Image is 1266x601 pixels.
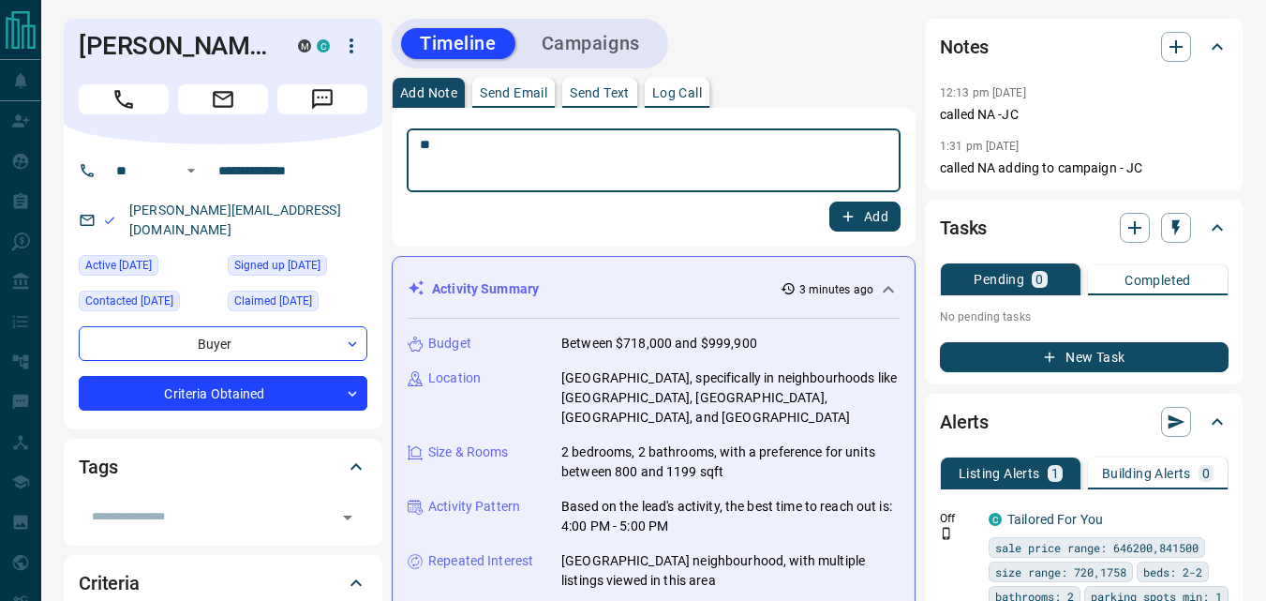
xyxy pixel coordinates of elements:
div: Activity Summary3 minutes ago [408,272,900,307]
p: Size & Rooms [428,443,509,462]
a: Tailored For You [1007,512,1103,527]
h2: Tasks [940,213,987,243]
span: Message [277,84,367,114]
a: [PERSON_NAME][EMAIL_ADDRESS][DOMAIN_NAME] [129,203,341,237]
p: 0 [1035,273,1043,286]
span: Email [178,84,268,114]
div: Criteria Obtained [79,376,367,411]
p: 1 [1051,467,1059,480]
h2: Alerts [940,407,989,437]
p: Off [940,510,977,527]
p: 1:31 pm [DATE] [940,140,1020,153]
div: Sun Apr 13 2025 [79,291,218,317]
p: called NA adding to campaign - JC [940,158,1229,178]
button: Open [180,159,202,182]
span: beds: 2-2 [1143,563,1202,581]
span: Claimed [DATE] [234,292,312,310]
span: size range: 720,1758 [995,563,1126,581]
span: Active [DATE] [85,256,152,275]
p: Send Text [570,86,630,99]
p: 3 minutes ago [799,281,873,298]
p: Activity Pattern [428,497,520,517]
h2: Criteria [79,568,140,598]
p: Activity Summary [432,279,539,299]
div: Wed Apr 09 2025 [228,255,367,281]
p: Location [428,368,481,388]
svg: Email Valid [103,214,116,227]
p: Building Alerts [1102,467,1191,480]
p: Budget [428,334,471,353]
div: Wed Apr 09 2025 [228,291,367,317]
p: Send Email [480,86,547,99]
button: Timeline [401,28,515,59]
div: condos.ca [317,39,330,53]
p: Listing Alerts [959,467,1040,480]
p: Log Call [652,86,702,99]
p: No pending tasks [940,303,1229,331]
p: Between $718,000 and $999,900 [561,334,757,353]
h2: Notes [940,32,989,62]
p: 2 bedrooms, 2 bathrooms, with a preference for units between 800 and 1199 sqft [561,443,900,482]
button: Add [829,202,901,232]
div: condos.ca [989,513,1002,526]
p: Pending [974,273,1024,286]
button: New Task [940,342,1229,372]
p: [GEOGRAPHIC_DATA], specifically in neighbourhoods like [GEOGRAPHIC_DATA], [GEOGRAPHIC_DATA], [GEO... [561,368,900,428]
h2: Tags [79,452,117,482]
p: [GEOGRAPHIC_DATA] neighbourhood, with multiple listings viewed in this area [561,551,900,591]
button: Open [335,504,361,531]
button: Campaigns [523,28,659,59]
span: Contacted [DATE] [85,292,173,310]
h1: [PERSON_NAME] [79,31,270,61]
p: 0 [1202,467,1210,480]
div: Tasks [940,205,1229,250]
span: sale price range: 646200,841500 [995,538,1199,557]
div: Fri Aug 08 2025 [79,255,218,281]
p: 12:13 pm [DATE] [940,86,1026,99]
div: Buyer [79,326,367,361]
span: Signed up [DATE] [234,256,320,275]
div: mrloft.ca [298,39,311,53]
p: Based on the lead's activity, the best time to reach out is: 4:00 PM - 5:00 PM [561,497,900,536]
svg: Push Notification Only [940,527,953,540]
p: Completed [1125,274,1191,287]
div: Tags [79,444,367,489]
div: Alerts [940,399,1229,444]
p: Repeated Interest [428,551,533,571]
p: Add Note [400,86,457,99]
p: called NA -JC [940,105,1229,125]
span: Call [79,84,169,114]
div: Notes [940,24,1229,69]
